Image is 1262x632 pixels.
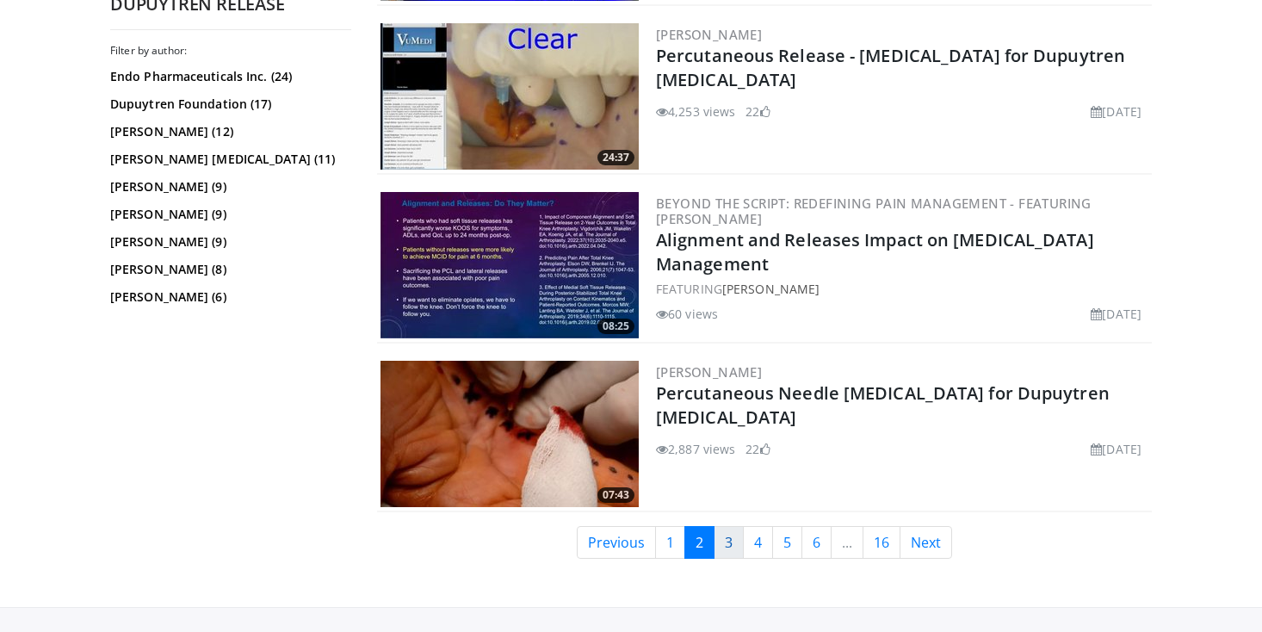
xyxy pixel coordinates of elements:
img: 43727e9a-7c88-4740-92a0-4afed54bed19.300x170_q85_crop-smart_upscale.jpg [380,361,639,507]
a: [PERSON_NAME] (9) [110,233,347,251]
li: 60 views [656,305,718,323]
a: [PERSON_NAME] (6) [110,288,347,306]
span: 08:25 [597,319,634,334]
a: [PERSON_NAME] (12) [110,123,347,140]
a: 6 [801,526,832,559]
a: Percutaneous Release - [MEDICAL_DATA] for Dupuytren [MEDICAL_DATA] [656,44,1125,91]
li: [DATE] [1091,305,1141,323]
span: 07:43 [597,487,634,503]
span: 24:37 [597,150,634,165]
a: Next [900,526,952,559]
img: tyLS_krZ8-0sGT9n4xMDoxOmdtO40mAx.300x170_q85_crop-smart_upscale.jpg [380,23,639,170]
a: Beyond the Script: Redefining Pain Management - Featuring [PERSON_NAME] [656,195,1092,227]
a: 08:25 [380,192,639,338]
li: 22 [745,440,770,458]
a: Alignment and Releases Impact on [MEDICAL_DATA] Management [656,228,1094,276]
li: 4,253 views [656,102,735,121]
a: Dupuytren Foundation (17) [110,96,347,113]
div: FEATURING [656,280,1148,298]
nav: Search results pages [377,526,1152,559]
a: [PERSON_NAME] (9) [110,206,347,223]
a: 07:43 [380,361,639,507]
a: 2 [684,526,715,559]
a: [PERSON_NAME] (9) [110,178,347,195]
a: 3 [714,526,744,559]
a: 5 [772,526,802,559]
a: Percutaneous Needle [MEDICAL_DATA] for Dupuytren [MEDICAL_DATA] [656,381,1110,429]
img: 9bd6abd5-b9eb-47e8-bf7f-1bc2fb0db4d2.300x170_q85_crop-smart_upscale.jpg [380,192,639,338]
a: 4 [743,526,773,559]
a: 1 [655,526,685,559]
a: [PERSON_NAME] (8) [110,261,347,278]
a: [PERSON_NAME] [656,26,762,43]
a: Previous [577,526,656,559]
a: [PERSON_NAME] [656,363,762,381]
li: 2,887 views [656,440,735,458]
a: [PERSON_NAME] [MEDICAL_DATA] (11) [110,151,347,168]
a: 24:37 [380,23,639,170]
a: Endo Pharmaceuticals Inc. (24) [110,68,347,85]
h3: Filter by author: [110,44,351,58]
li: 22 [745,102,770,121]
li: [DATE] [1091,102,1141,121]
li: [DATE] [1091,440,1141,458]
a: [PERSON_NAME] [722,281,820,297]
a: 16 [863,526,900,559]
